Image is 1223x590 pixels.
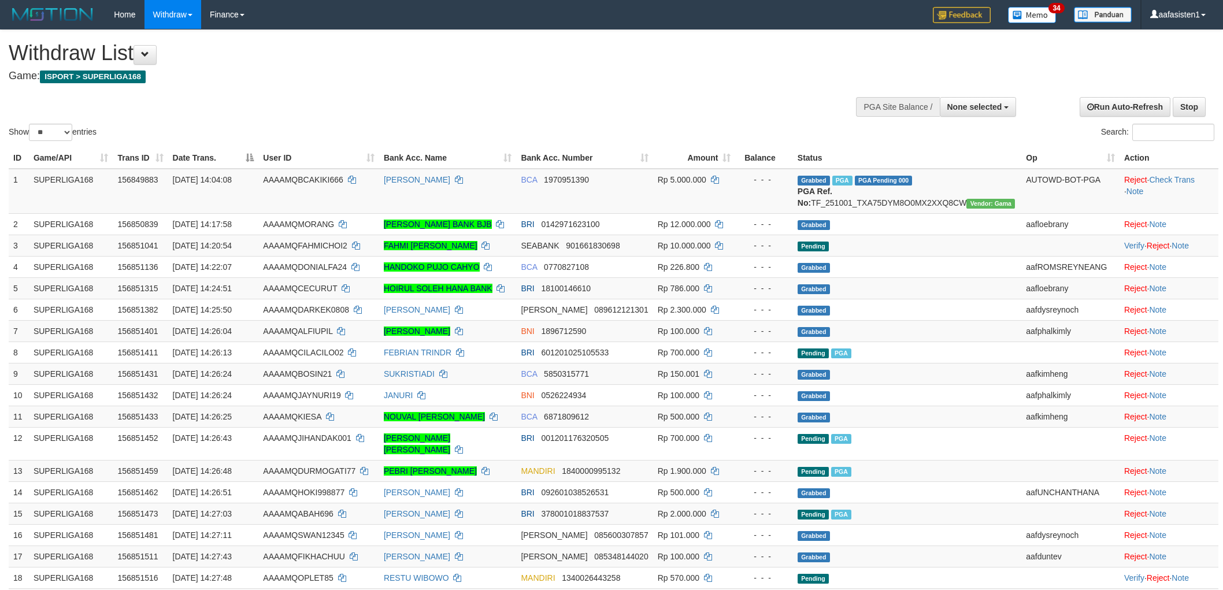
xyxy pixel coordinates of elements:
[1124,488,1147,497] a: Reject
[9,460,29,481] td: 13
[541,284,591,293] span: Copy 18100146610 to clipboard
[29,147,113,169] th: Game/API: activate to sort column ascending
[9,320,29,342] td: 7
[263,305,349,314] span: AAAAMQDARKEK0808
[740,508,788,520] div: - - -
[740,551,788,562] div: - - -
[658,391,699,400] span: Rp 100.000
[521,552,587,561] span: [PERSON_NAME]
[384,326,450,336] a: [PERSON_NAME]
[1021,277,1120,299] td: aafloebrany
[29,546,113,567] td: SUPERLIGA168
[384,412,485,421] a: NOUVAL [PERSON_NAME]
[117,175,158,184] span: 156849883
[658,305,706,314] span: Rp 2.300.000
[9,567,29,588] td: 18
[29,363,113,384] td: SUPERLIGA168
[263,369,332,379] span: AAAAMQBOSIN21
[173,552,232,561] span: [DATE] 14:27:43
[384,552,450,561] a: [PERSON_NAME]
[1120,503,1218,524] td: ·
[1124,412,1147,421] a: Reject
[117,262,158,272] span: 156851136
[384,433,450,454] a: [PERSON_NAME] [PERSON_NAME]
[1120,427,1218,460] td: ·
[521,466,555,476] span: MANDIRI
[740,218,788,230] div: - - -
[384,305,450,314] a: [PERSON_NAME]
[117,412,158,421] span: 156851433
[173,175,232,184] span: [DATE] 14:04:08
[856,97,939,117] div: PGA Site Balance /
[1173,97,1206,117] a: Stop
[117,488,158,497] span: 156851462
[117,326,158,336] span: 156851401
[855,176,913,185] span: PGA Pending
[1074,7,1132,23] img: panduan.png
[1124,220,1147,229] a: Reject
[1172,241,1189,250] a: Note
[947,102,1002,112] span: None selected
[594,552,648,561] span: Copy 085348144020 to clipboard
[9,6,97,23] img: MOTION_logo.png
[521,284,534,293] span: BRI
[1101,124,1214,141] label: Search:
[384,488,450,497] a: [PERSON_NAME]
[521,262,537,272] span: BCA
[1120,524,1218,546] td: ·
[1124,326,1147,336] a: Reject
[798,327,830,337] span: Grabbed
[9,42,804,65] h1: Withdraw List
[1120,567,1218,588] td: · ·
[9,277,29,299] td: 5
[117,530,158,540] span: 156851481
[541,391,586,400] span: Copy 0526224934 to clipboard
[29,299,113,320] td: SUPERLIGA168
[263,530,344,540] span: AAAAMQSWAN12345
[541,509,609,518] span: Copy 378001018837537 to clipboard
[798,370,830,380] span: Grabbed
[117,573,158,582] span: 156851516
[658,509,706,518] span: Rp 2.000.000
[740,174,788,185] div: - - -
[263,284,337,293] span: AAAAMQCECURUT
[793,169,1021,214] td: TF_251001_TXA75DYM8O0MX2XXQ8CW
[1120,406,1218,427] td: ·
[544,262,589,272] span: Copy 0770827108 to clipboard
[9,363,29,384] td: 9
[562,466,620,476] span: Copy 1840000995132 to clipboard
[740,325,788,337] div: - - -
[384,241,477,250] a: FAHMI [PERSON_NAME]
[117,284,158,293] span: 156851315
[521,412,537,421] span: BCA
[1120,320,1218,342] td: ·
[933,7,991,23] img: Feedback.jpg
[658,348,699,357] span: Rp 700.000
[566,241,620,250] span: Copy 901661830698 to clipboard
[521,509,534,518] span: BRI
[658,220,711,229] span: Rp 12.000.000
[798,488,830,498] span: Grabbed
[29,277,113,299] td: SUPERLIGA168
[9,524,29,546] td: 16
[798,552,830,562] span: Grabbed
[384,175,450,184] a: [PERSON_NAME]
[173,412,232,421] span: [DATE] 14:26:25
[1021,546,1120,567] td: aafduntev
[940,97,1017,117] button: None selected
[1120,384,1218,406] td: ·
[740,572,788,584] div: - - -
[1149,466,1166,476] a: Note
[1149,175,1195,184] a: Check Trans
[117,509,158,518] span: 156851473
[521,348,534,357] span: BRI
[594,305,648,314] span: Copy 089612121301 to clipboard
[832,176,853,185] span: Marked by aafsoycanthlai
[544,412,589,421] span: Copy 6871809612 to clipboard
[740,432,788,444] div: - - -
[798,348,829,358] span: Pending
[29,384,113,406] td: SUPERLIGA168
[544,175,589,184] span: Copy 1970951390 to clipboard
[740,304,788,316] div: - - -
[9,427,29,460] td: 12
